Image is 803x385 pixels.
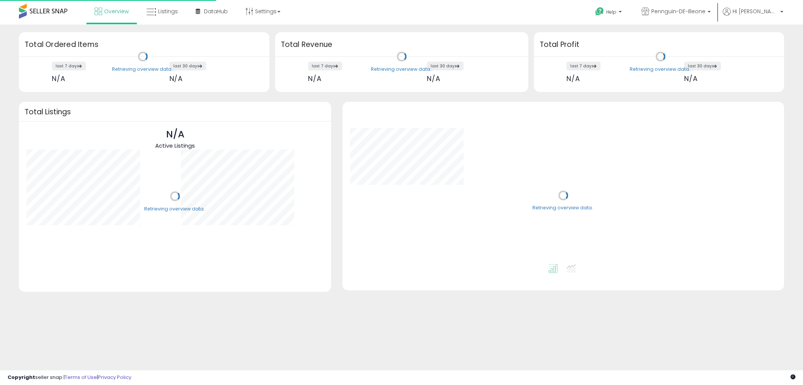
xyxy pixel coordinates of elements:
span: Listings [158,8,178,15]
span: Overview [104,8,129,15]
span: Help [606,9,616,15]
span: DataHub [204,8,228,15]
div: Retrieving overview data.. [371,66,433,73]
span: Hi [PERSON_NAME] [733,8,778,15]
div: Retrieving overview data.. [144,206,206,212]
div: Retrieving overview data.. [532,205,594,212]
a: Help [589,1,629,25]
i: Get Help [595,7,604,16]
span: Pennguin-DE-Illeone [651,8,705,15]
a: Hi [PERSON_NAME] [723,8,783,25]
div: Retrieving overview data.. [112,66,174,73]
div: Retrieving overview data.. [630,66,691,73]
